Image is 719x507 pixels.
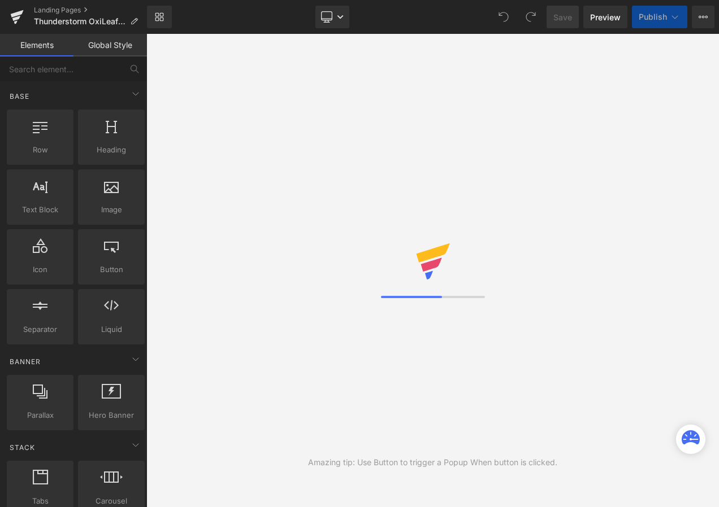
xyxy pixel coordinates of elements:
[81,409,141,421] span: Hero Banner
[519,6,542,28] button: Redo
[553,11,572,23] span: Save
[81,144,141,156] span: Heading
[34,6,147,15] a: Landing Pages
[34,17,125,26] span: Thunderstorm OxiLeaf III Google/Email Ads ($6.85 s/h)
[8,442,36,453] span: Stack
[10,495,70,507] span: Tabs
[8,91,31,102] span: Base
[10,264,70,276] span: Icon
[81,264,141,276] span: Button
[583,6,627,28] a: Preview
[81,204,141,216] span: Image
[632,6,687,28] button: Publish
[81,324,141,335] span: Liquid
[73,34,147,56] a: Global Style
[692,6,714,28] button: More
[308,456,557,469] div: Amazing tip: Use Button to trigger a Popup When button is clicked.
[147,6,172,28] a: New Library
[590,11,621,23] span: Preview
[81,495,141,507] span: Carousel
[10,324,70,335] span: Separator
[10,144,70,156] span: Row
[639,12,667,21] span: Publish
[492,6,515,28] button: Undo
[10,204,70,216] span: Text Block
[8,356,42,367] span: Banner
[10,409,70,421] span: Parallax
